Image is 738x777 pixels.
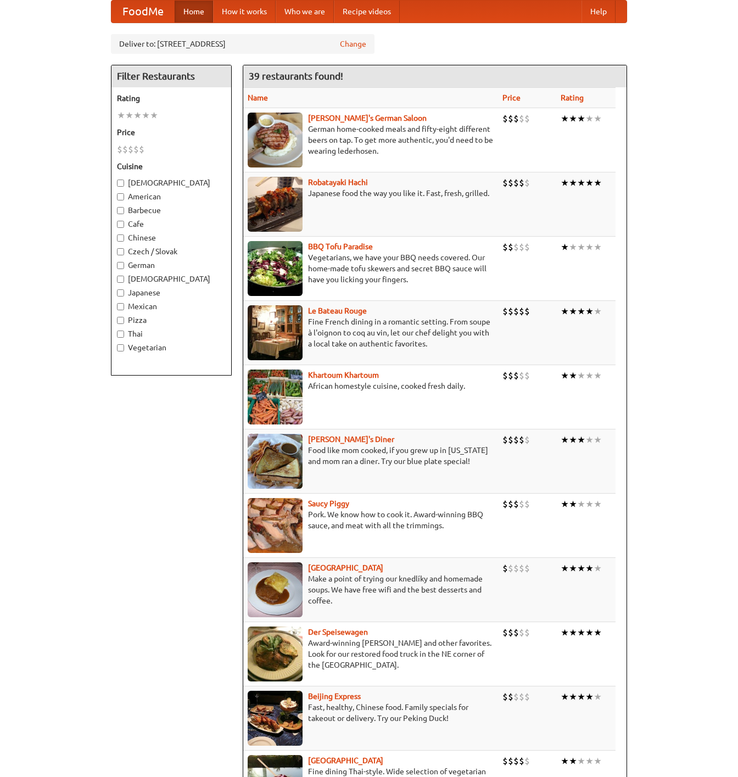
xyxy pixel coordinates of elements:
label: Japanese [117,287,226,298]
li: ★ [569,177,577,189]
label: [DEMOGRAPHIC_DATA] [117,177,226,188]
p: Japanese food the way you like it. Fast, fresh, grilled. [248,188,494,199]
a: Recipe videos [334,1,400,23]
li: ★ [569,755,577,767]
li: ★ [577,562,585,574]
li: ★ [561,305,569,317]
p: German home-cooked meals and fifty-eight different beers on tap. To get more authentic, you'd nee... [248,124,494,156]
li: ★ [569,113,577,125]
li: $ [513,177,519,189]
input: Japanese [117,289,124,297]
input: Barbecue [117,207,124,214]
a: FoodMe [111,1,175,23]
li: $ [524,305,530,317]
li: $ [519,627,524,639]
h4: Filter Restaurants [111,65,231,87]
li: ★ [150,109,158,121]
li: ★ [585,305,594,317]
li: ★ [585,755,594,767]
input: Vegetarian [117,344,124,351]
li: $ [513,498,519,510]
li: $ [508,498,513,510]
a: How it works [213,1,276,23]
li: ★ [577,177,585,189]
a: Help [582,1,616,23]
label: Thai [117,328,226,339]
li: $ [502,370,508,382]
input: Mexican [117,303,124,310]
li: ★ [577,755,585,767]
li: $ [524,241,530,253]
a: Der Speisewagen [308,628,368,636]
img: bateaurouge.jpg [248,305,303,360]
li: $ [513,113,519,125]
li: ★ [561,370,569,382]
a: Saucy Piggy [308,499,349,508]
p: Food like mom cooked, if you grew up in [US_STATE] and mom ran a diner. Try our blue plate special! [248,445,494,467]
a: Khartoum Khartoum [308,371,379,379]
li: ★ [594,177,602,189]
li: ★ [569,241,577,253]
li: ★ [577,691,585,703]
li: $ [524,113,530,125]
li: $ [502,562,508,574]
li: ★ [569,562,577,574]
a: Le Bateau Rouge [308,306,367,315]
label: Czech / Slovak [117,246,226,257]
img: sallys.jpg [248,434,303,489]
li: $ [502,434,508,446]
b: [PERSON_NAME]'s German Saloon [308,114,427,122]
a: BBQ Tofu Paradise [308,242,373,251]
li: ★ [569,498,577,510]
li: $ [519,498,524,510]
input: Chinese [117,234,124,242]
li: $ [502,113,508,125]
li: ★ [561,241,569,253]
li: ★ [577,241,585,253]
li: $ [502,627,508,639]
p: African homestyle cuisine, cooked fresh daily. [248,381,494,392]
li: $ [513,755,519,767]
li: ★ [569,434,577,446]
li: $ [502,755,508,767]
li: $ [513,562,519,574]
li: ★ [125,109,133,121]
li: ★ [561,113,569,125]
li: $ [508,370,513,382]
li: ★ [561,177,569,189]
li: $ [502,241,508,253]
input: Czech / Slovak [117,248,124,255]
li: $ [519,691,524,703]
li: $ [508,434,513,446]
li: $ [502,177,508,189]
a: Change [340,38,366,49]
li: $ [508,627,513,639]
li: $ [524,691,530,703]
li: $ [513,691,519,703]
a: Rating [561,93,584,102]
li: ★ [594,562,602,574]
li: ★ [585,434,594,446]
img: czechpoint.jpg [248,562,303,617]
a: [GEOGRAPHIC_DATA] [308,563,383,572]
li: $ [519,434,524,446]
li: ★ [594,627,602,639]
li: ★ [561,498,569,510]
li: ★ [561,691,569,703]
a: Beijing Express [308,692,361,701]
a: Name [248,93,268,102]
li: ★ [133,109,142,121]
input: Thai [117,331,124,338]
li: ★ [577,305,585,317]
label: Chinese [117,232,226,243]
label: American [117,191,226,202]
input: German [117,262,124,269]
li: ★ [585,498,594,510]
li: $ [508,755,513,767]
li: ★ [569,627,577,639]
li: ★ [569,691,577,703]
li: $ [513,305,519,317]
label: Barbecue [117,205,226,216]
